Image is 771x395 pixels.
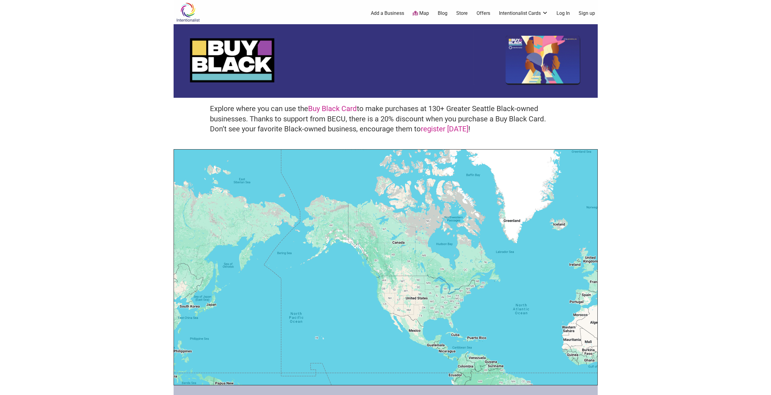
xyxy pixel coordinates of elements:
img: Intentionalist [174,2,202,22]
a: Store [456,10,468,17]
a: Add a Business [371,10,404,17]
a: Map [413,10,429,17]
a: Offers [477,10,490,17]
a: Sign up [579,10,595,17]
a: Blog [438,10,447,17]
img: sponsor logo [174,24,598,98]
h4: Explore where you can use the to make purchases at 130+ Greater Seattle Black-owned businesses. T... [210,104,561,134]
a: Log In [557,10,570,17]
a: register [DATE] [421,125,468,133]
a: Buy Black Card [308,104,357,113]
a: Intentionalist Cards [499,10,548,17]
